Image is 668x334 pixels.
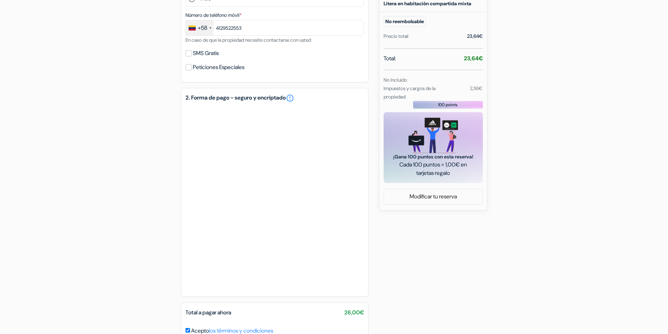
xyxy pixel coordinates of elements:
span: ¡Gana 100 puntos con esta reserva! [392,153,474,161]
small: Impuestos y cargos de la propiedad: [384,85,436,100]
label: Peticiones Especiales [193,62,244,72]
b: Litera en habitación compartida mixta [384,0,471,7]
input: 412-1234567 [185,20,364,36]
a: Modificar tu reserva [384,190,483,203]
img: gift_card_hero_new.png [409,118,458,153]
strong: 23,64€ [464,55,483,62]
label: Número de teléfono móvil [185,12,242,19]
a: error_outline [286,94,294,102]
div: 23,64€ [467,33,483,40]
small: En caso de que la propiedad necesite contactarse con usted [185,37,311,43]
small: No reembolsable [384,16,426,27]
span: 100 points [438,102,458,108]
span: Total: [384,54,396,63]
small: No Incluido [384,77,407,83]
span: 26,00€ [344,308,364,317]
span: Cada 100 puntos = 1,00€ en tarjetas regalo [392,161,474,177]
label: SMS Gratis [193,48,219,58]
span: Total a pagar ahora [185,309,231,316]
div: Venezuela: +58 [186,20,214,35]
iframe: Campo de entrada seguro para el pago [184,104,365,292]
small: 2,36€ [470,85,483,91]
h5: 2. Forma de pago - seguro y encriptado [185,94,364,102]
div: +58 [198,24,207,32]
div: Precio total: [384,33,409,40]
